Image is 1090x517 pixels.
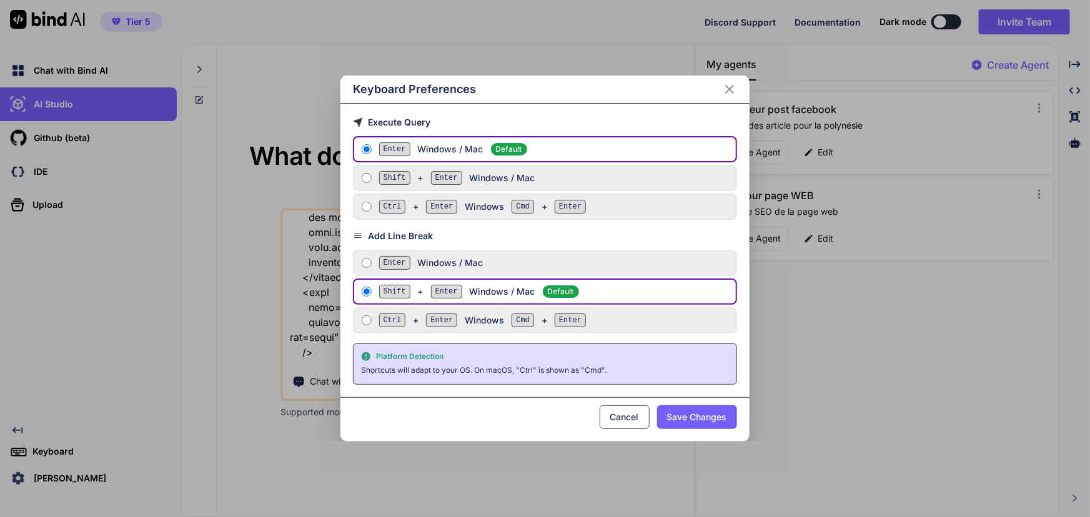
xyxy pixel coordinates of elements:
span: Enter [431,285,462,298]
h3: Add Line Break [353,230,736,242]
input: Shift+EnterWindows / MacDefault [362,287,371,297]
input: EnterWindows / Mac Default [362,144,371,154]
span: Enter [431,171,462,185]
input: Shift+EnterWindows / Mac [362,173,371,183]
div: Platform Detection [361,352,728,362]
h2: Keyboard Preferences [353,81,476,98]
span: Enter [379,256,410,270]
span: Enter [426,200,457,214]
span: Cmd [512,200,534,214]
div: Windows / Mac [379,256,731,270]
input: Ctrl+Enter Windows Cmd+Enter [362,315,371,325]
h3: Execute Query [353,116,736,129]
div: + Windows / Mac [379,285,731,298]
span: Enter [379,142,410,156]
span: Enter [555,313,586,327]
span: Ctrl [379,313,406,327]
div: Shortcuts will adapt to your OS. On macOS, "Ctrl" is shown as "Cmd". [361,364,728,377]
button: Cancel [600,405,650,429]
span: Ctrl [379,200,406,214]
button: Close [722,82,737,97]
span: Shift [379,171,410,185]
div: + Windows + [379,313,731,327]
span: Cmd [512,313,534,327]
div: + Windows / Mac [379,171,731,185]
input: EnterWindows / Mac [362,258,371,268]
span: Default [543,285,579,298]
input: Ctrl+Enter Windows Cmd+Enter [362,202,371,212]
span: Shift [379,285,410,298]
span: Enter [555,200,586,214]
div: + Windows + [379,200,731,214]
span: Default [491,143,527,155]
button: Save Changes [657,405,737,429]
span: Enter [426,313,457,327]
div: Windows / Mac [379,142,731,156]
